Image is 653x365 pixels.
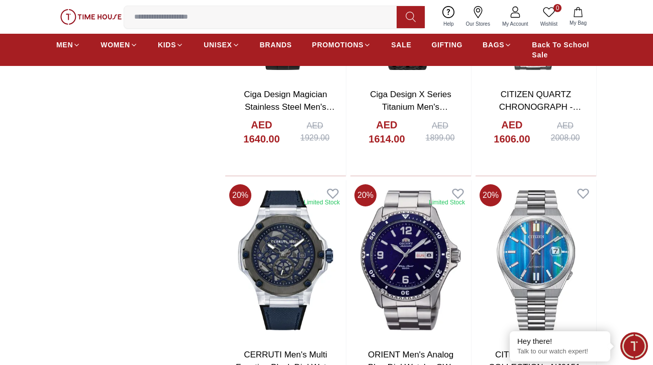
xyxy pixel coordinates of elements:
h4: AED 1640.00 [235,118,288,146]
a: CITIZEN QUARTZ CHRONOGRAPH - AP1050-81E [499,90,581,125]
a: Back To School Sale [532,36,597,64]
a: BAGS [483,36,512,54]
span: My Account [498,20,532,28]
img: ORIENT Men's Analog Blue Dial Watch - OW-SAA02002 [350,180,471,340]
img: CERRUTI Men's Multi Function Black Dial Watch - CIWGN0022902 [225,180,346,340]
img: CITIZEN - TSUYOSA COLLECTION - NJ0151-53W [476,180,596,340]
span: Help [439,20,458,28]
a: Our Stores [460,4,496,30]
span: WOMEN [101,40,130,50]
a: Help [437,4,460,30]
span: 0 [553,4,562,12]
p: Talk to our watch expert! [517,347,603,356]
a: 0Wishlist [534,4,564,30]
h4: AED 1614.00 [360,118,413,146]
span: BAGS [483,40,504,50]
div: Chat Widget [620,332,648,360]
img: ... [60,9,122,25]
a: SALE [391,36,411,54]
span: My Bag [566,19,591,27]
span: Back To School Sale [532,40,597,60]
span: SALE [391,40,411,50]
span: PROMOTIONS [312,40,364,50]
div: Limited Stock [429,198,465,206]
button: My Bag [564,5,593,29]
a: Ciga Design X Series Titanium Men's Mechanical Silver+Blue+Multi Color Dial Watch - X021-TIBU-W25BK [364,90,457,164]
a: Ciga Design Magician Stainless Steel Men's Automatic Silver Dial Watch - M051-SS01-W6B [237,90,335,138]
span: Our Stores [462,20,494,28]
span: BRANDS [260,40,292,50]
div: AED 1899.00 [419,120,461,144]
a: MEN [56,36,80,54]
span: UNISEX [204,40,232,50]
span: KIDS [158,40,176,50]
a: GIFTING [431,36,462,54]
span: 20 % [229,184,251,206]
h4: AED 1606.00 [486,118,538,146]
span: Wishlist [536,20,562,28]
div: Limited Stock [304,198,340,206]
a: UNISEX [204,36,239,54]
div: Hey there! [517,336,603,346]
div: AED 1929.00 [294,120,336,144]
span: GIFTING [431,40,462,50]
span: 20 % [354,184,377,206]
a: PROMOTIONS [312,36,371,54]
div: AED 2008.00 [544,120,586,144]
a: BRANDS [260,36,292,54]
span: MEN [56,40,73,50]
a: WOMEN [101,36,138,54]
span: 20 % [480,184,502,206]
a: KIDS [158,36,183,54]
